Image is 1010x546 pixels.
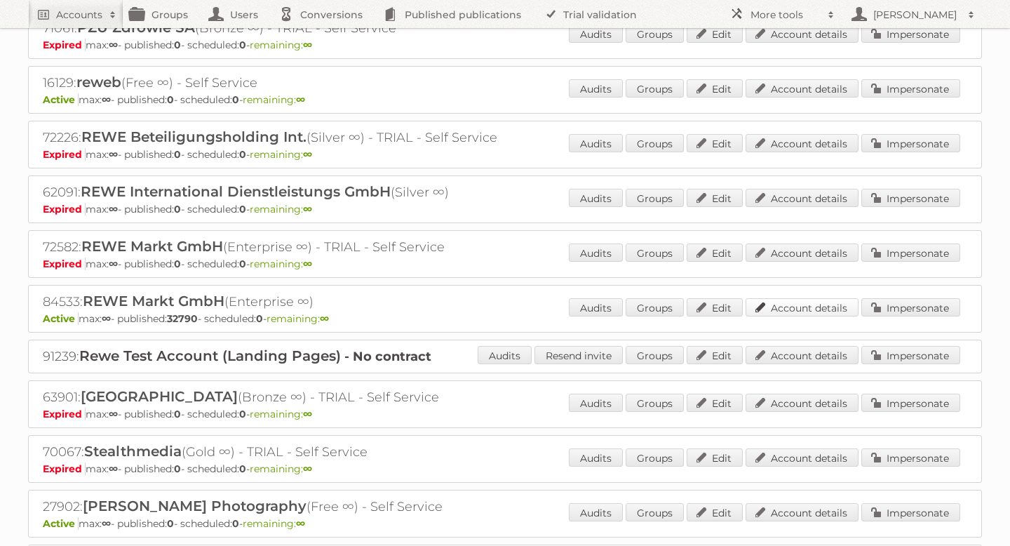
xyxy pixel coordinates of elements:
[109,203,118,215] strong: ∞
[43,517,79,530] span: Active
[569,189,623,207] a: Audits
[746,503,858,521] a: Account details
[626,503,684,521] a: Groups
[534,346,623,364] a: Resend invite
[569,134,623,152] a: Audits
[239,258,246,270] strong: 0
[239,39,246,51] strong: 0
[626,244,684,262] a: Groups
[167,93,174,106] strong: 0
[243,93,305,106] span: remaining:
[861,79,960,98] a: Impersonate
[102,93,111,106] strong: ∞
[303,203,312,215] strong: ∞
[43,93,967,106] p: max: - published: - scheduled: -
[687,298,743,317] a: Edit
[746,394,858,412] a: Account details
[239,462,246,475] strong: 0
[303,408,312,420] strong: ∞
[239,203,246,215] strong: 0
[320,312,329,325] strong: ∞
[626,134,684,152] a: Groups
[750,8,821,22] h2: More tools
[250,408,312,420] span: remaining:
[746,244,858,262] a: Account details
[303,39,312,51] strong: ∞
[687,448,743,467] a: Edit
[687,189,743,207] a: Edit
[43,408,86,420] span: Expired
[861,189,960,207] a: Impersonate
[250,203,312,215] span: remaining:
[250,462,312,475] span: remaining:
[109,39,118,51] strong: ∞
[109,408,118,420] strong: ∞
[746,25,858,43] a: Account details
[102,312,111,325] strong: ∞
[83,498,307,514] span: [PERSON_NAME] Photography
[746,448,858,467] a: Account details
[861,134,960,152] a: Impersonate
[43,388,534,406] h2: 63901: (Bronze ∞) - TRIAL - Self Service
[43,258,967,270] p: max: - published: - scheduled: -
[43,128,534,147] h2: 72226: (Silver ∞) - TRIAL - Self Service
[256,312,263,325] strong: 0
[861,298,960,317] a: Impersonate
[303,258,312,270] strong: ∞
[43,462,967,475] p: max: - published: - scheduled: -
[861,394,960,412] a: Impersonate
[174,462,181,475] strong: 0
[56,8,102,22] h2: Accounts
[43,93,79,106] span: Active
[344,349,431,364] strong: - No contract
[43,408,967,420] p: max: - published: - scheduled: -
[43,203,86,215] span: Expired
[174,408,181,420] strong: 0
[267,312,329,325] span: remaining:
[43,517,967,530] p: max: - published: - scheduled: -
[174,39,181,51] strong: 0
[746,298,858,317] a: Account details
[746,346,858,364] a: Account details
[746,189,858,207] a: Account details
[296,517,305,530] strong: ∞
[43,19,534,37] h2: 71061: (Bronze ∞) - TRIAL - Self Service
[43,443,534,461] h2: 70067: (Gold ∞) - TRIAL - Self Service
[569,394,623,412] a: Audits
[687,244,743,262] a: Edit
[43,293,534,311] h2: 84533: (Enterprise ∞)
[239,148,246,161] strong: 0
[81,128,307,145] span: REWE Beteiligungsholding Int.
[43,349,431,364] a: 91239:Rewe Test Account (Landing Pages) - No contract
[687,394,743,412] a: Edit
[43,258,86,270] span: Expired
[687,79,743,98] a: Edit
[478,346,532,364] a: Audits
[626,25,684,43] a: Groups
[43,39,967,51] p: max: - published: - scheduled: -
[43,462,86,475] span: Expired
[43,498,534,516] h2: 27902: (Free ∞) - Self Service
[569,79,623,98] a: Audits
[232,517,239,530] strong: 0
[81,238,223,255] span: REWE Markt GmbH
[687,134,743,152] a: Edit
[43,312,79,325] span: Active
[569,503,623,521] a: Audits
[250,258,312,270] span: remaining:
[687,25,743,43] a: Edit
[250,39,312,51] span: remaining:
[569,298,623,317] a: Audits
[687,503,743,521] a: Edit
[109,462,118,475] strong: ∞
[746,79,858,98] a: Account details
[43,39,86,51] span: Expired
[687,346,743,364] a: Edit
[626,298,684,317] a: Groups
[569,25,623,43] a: Audits
[303,462,312,475] strong: ∞
[626,189,684,207] a: Groups
[84,443,182,460] span: Stealthmedia
[861,25,960,43] a: Impersonate
[43,74,534,92] h2: 16129: (Free ∞) - Self Service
